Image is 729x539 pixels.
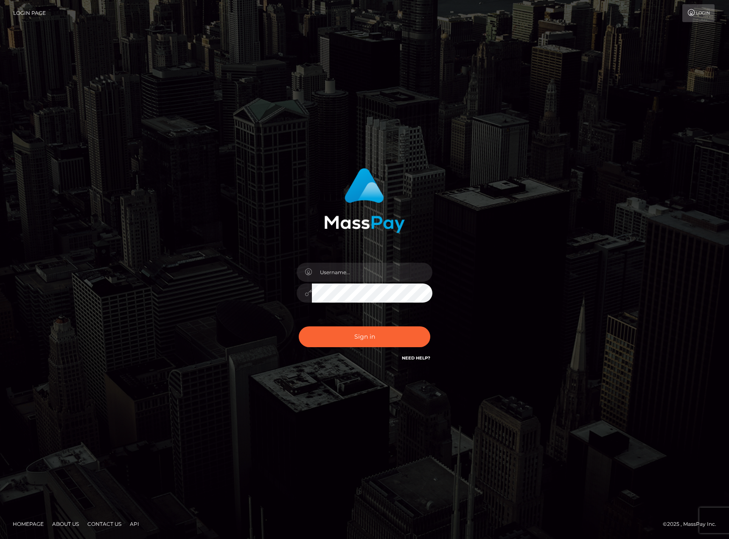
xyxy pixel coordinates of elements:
[126,517,143,531] a: API
[663,519,723,529] div: © 2025 , MassPay Inc.
[9,517,47,531] a: Homepage
[324,168,405,233] img: MassPay Login
[312,263,432,282] input: Username...
[13,4,46,22] a: Login Page
[49,517,82,531] a: About Us
[299,326,430,347] button: Sign in
[84,517,125,531] a: Contact Us
[682,4,715,22] a: Login
[402,355,430,361] a: Need Help?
